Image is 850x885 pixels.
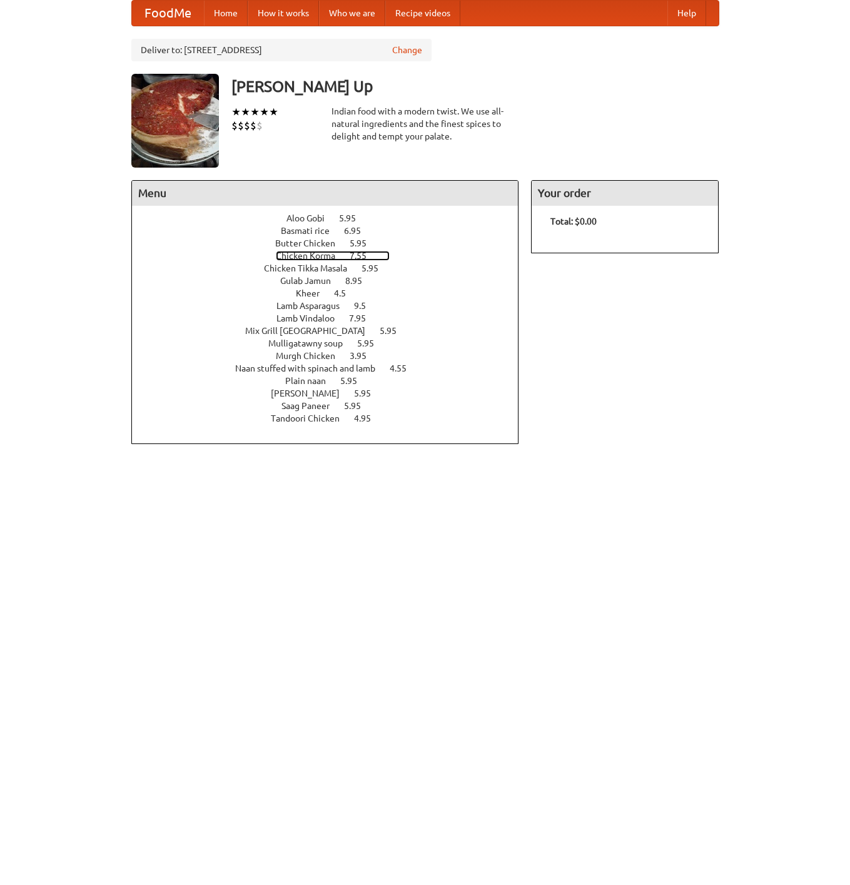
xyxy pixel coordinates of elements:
a: Tandoori Chicken 4.95 [271,413,394,423]
span: 8.95 [345,276,375,286]
a: Chicken Korma 7.55 [276,251,390,261]
span: 5.95 [362,263,391,273]
span: Chicken Tikka Masala [264,263,360,273]
span: Aloo Gobi [286,213,337,223]
span: 7.95 [349,313,378,323]
li: ★ [250,105,260,119]
a: How it works [248,1,319,26]
span: 7.55 [350,251,379,261]
span: 5.95 [339,213,368,223]
a: Recipe videos [385,1,460,26]
span: 5.95 [380,326,409,336]
li: $ [238,119,244,133]
span: 6.95 [344,226,373,236]
div: Indian food with a modern twist. We use all-natural ingredients and the finest spices to delight ... [331,105,519,143]
li: $ [256,119,263,133]
h3: [PERSON_NAME] Up [231,74,719,99]
li: ★ [231,105,241,119]
span: 4.55 [390,363,419,373]
li: $ [250,119,256,133]
span: Kheer [296,288,332,298]
a: Aloo Gobi 5.95 [286,213,379,223]
a: Mulligatawny soup 5.95 [268,338,397,348]
span: 5.95 [357,338,387,348]
a: FoodMe [132,1,204,26]
a: Help [667,1,706,26]
span: Basmati rice [281,226,342,236]
li: ★ [269,105,278,119]
span: 5.95 [350,238,379,248]
img: angular.jpg [131,74,219,168]
a: Naan stuffed with spinach and lamb 4.55 [235,363,430,373]
a: Lamb Asparagus 9.5 [276,301,389,311]
span: Plain naan [285,376,338,386]
a: Murgh Chicken 3.95 [276,351,390,361]
h4: Your order [532,181,718,206]
a: Basmati rice 6.95 [281,226,384,236]
span: Lamb Vindaloo [276,313,347,323]
span: [PERSON_NAME] [271,388,352,398]
span: Gulab Jamun [280,276,343,286]
b: Total: $0.00 [550,216,597,226]
a: Mix Grill [GEOGRAPHIC_DATA] 5.95 [245,326,420,336]
span: 9.5 [354,301,378,311]
span: Mix Grill [GEOGRAPHIC_DATA] [245,326,378,336]
li: $ [244,119,250,133]
span: Butter Chicken [275,238,348,248]
a: Home [204,1,248,26]
div: Deliver to: [STREET_ADDRESS] [131,39,432,61]
span: Mulligatawny soup [268,338,355,348]
li: ★ [260,105,269,119]
span: Naan stuffed with spinach and lamb [235,363,388,373]
li: $ [231,119,238,133]
span: Chicken Korma [276,251,348,261]
a: Plain naan 5.95 [285,376,380,386]
span: 4.5 [334,288,358,298]
a: [PERSON_NAME] 5.95 [271,388,394,398]
span: Saag Paneer [281,401,342,411]
a: Butter Chicken 5.95 [275,238,390,248]
a: Gulab Jamun 8.95 [280,276,385,286]
a: Saag Paneer 5.95 [281,401,384,411]
a: Kheer 4.5 [296,288,369,298]
span: 5.95 [344,401,373,411]
span: 5.95 [354,388,383,398]
a: Lamb Vindaloo 7.95 [276,313,389,323]
li: ★ [241,105,250,119]
a: Chicken Tikka Masala 5.95 [264,263,402,273]
span: Lamb Asparagus [276,301,352,311]
span: 3.95 [350,351,379,361]
a: Change [392,44,422,56]
span: 5.95 [340,376,370,386]
span: 4.95 [354,413,383,423]
span: Murgh Chicken [276,351,348,361]
span: Tandoori Chicken [271,413,352,423]
h4: Menu [132,181,519,206]
a: Who we are [319,1,385,26]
